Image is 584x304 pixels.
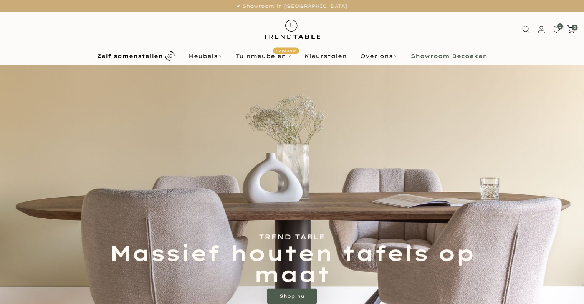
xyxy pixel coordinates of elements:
[572,25,577,30] span: 0
[552,25,561,34] a: 0
[557,23,563,29] span: 0
[404,51,494,61] a: Showroom Bezoeken
[10,2,574,10] p: ✔ Showroom in [GEOGRAPHIC_DATA]
[90,49,181,63] a: Zelf samenstellen
[273,47,299,54] span: Populair
[97,53,163,59] b: Zelf samenstellen
[567,25,575,34] a: 0
[258,12,326,47] img: trend-table
[297,51,353,61] a: Kleurstalen
[1,265,39,303] iframe: toggle-frame
[181,51,229,61] a: Meubels
[411,53,487,59] b: Showroom Bezoeken
[353,51,404,61] a: Over ons
[267,289,317,304] a: Shop nu
[229,51,297,61] a: TuinmeubelenPopulair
